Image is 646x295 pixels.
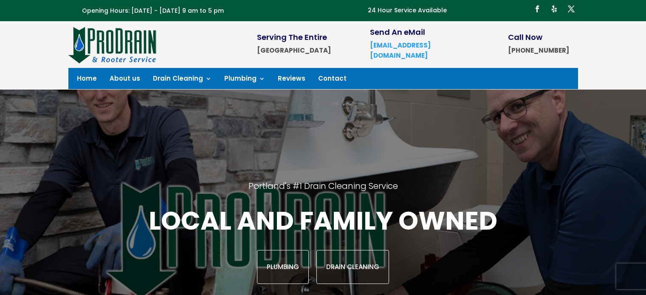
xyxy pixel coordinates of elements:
[257,46,331,55] strong: [GEOGRAPHIC_DATA]
[564,2,578,16] a: Follow on X
[110,76,140,85] a: About us
[368,6,447,16] p: 24 Hour Service Available
[508,32,542,42] span: Call Now
[82,6,224,15] span: Opening Hours: [DATE] - [DATE] 9 am to 5 pm
[224,76,265,85] a: Plumbing
[153,76,212,85] a: Drain Cleaning
[84,180,561,204] h2: Portland's #1 Drain Cleaning Service
[370,27,425,37] span: Send An eMail
[278,76,305,85] a: Reviews
[508,46,569,55] strong: [PHONE_NUMBER]
[547,2,561,16] a: Follow on Yelp
[530,2,544,16] a: Follow on Facebook
[84,204,561,284] div: Local and family owned
[257,250,309,284] a: Plumbing
[370,41,431,60] a: [EMAIL_ADDRESS][DOMAIN_NAME]
[77,76,97,85] a: Home
[318,76,347,85] a: Contact
[68,25,157,64] img: site-logo-100h
[257,32,327,42] span: Serving The Entire
[316,250,389,284] a: Drain Cleaning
